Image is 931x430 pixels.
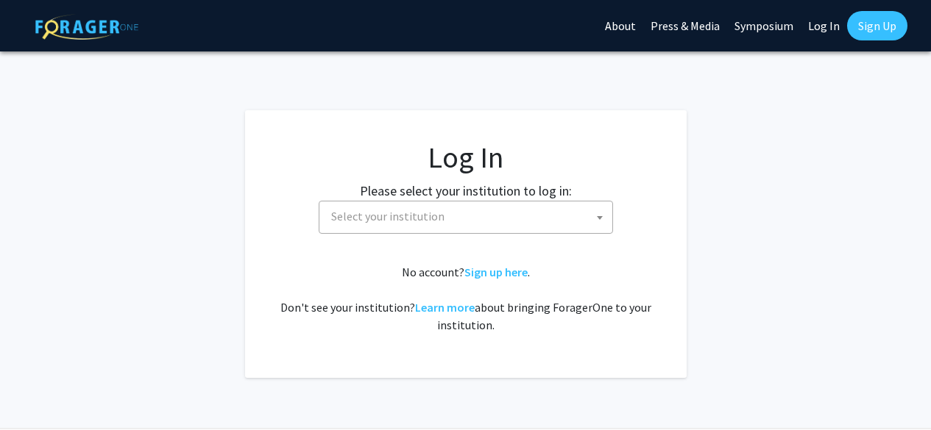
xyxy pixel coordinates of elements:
img: ForagerOne Logo [35,14,138,40]
a: Sign Up [847,11,907,40]
a: Learn more about bringing ForagerOne to your institution [415,300,475,315]
label: Please select your institution to log in: [360,181,572,201]
span: Select your institution [325,201,612,232]
a: Sign up here [464,265,528,279]
div: No account? . Don't see your institution? about bringing ForagerOne to your institution. [275,263,657,334]
span: Select your institution [331,209,445,223]
span: Select your institution [319,201,613,234]
h1: Log In [275,140,657,175]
